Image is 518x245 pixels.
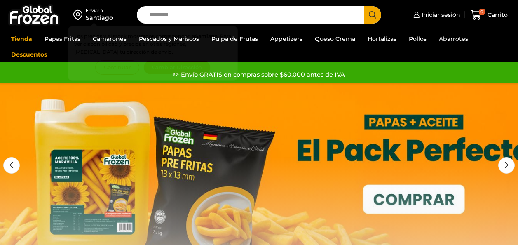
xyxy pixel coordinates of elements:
strong: Santiago [195,33,218,39]
a: Queso Crema [311,31,359,47]
a: Hortalizas [363,31,401,47]
span: 0 [479,9,485,15]
a: Abarrotes [435,31,472,47]
span: Carrito [485,11,508,19]
a: Descuentos [7,47,51,62]
span: Iniciar sesión [420,11,460,19]
a: Iniciar sesión [411,7,460,23]
a: 0 Carrito [469,5,510,25]
a: Tienda [7,31,36,47]
button: Search button [364,6,381,24]
button: Continuar [95,60,139,75]
a: Papas Fritas [40,31,84,47]
img: address-field-icon.svg [73,8,86,22]
button: Cambiar Dirección [143,60,211,75]
a: Appetizers [266,31,307,47]
a: Pollos [405,31,431,47]
div: Enviar a [86,8,113,14]
div: Santiago [86,14,113,22]
p: Los precios y el stock mostrados corresponden a . Para ver disponibilidad y precios en otras regi... [74,32,232,56]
